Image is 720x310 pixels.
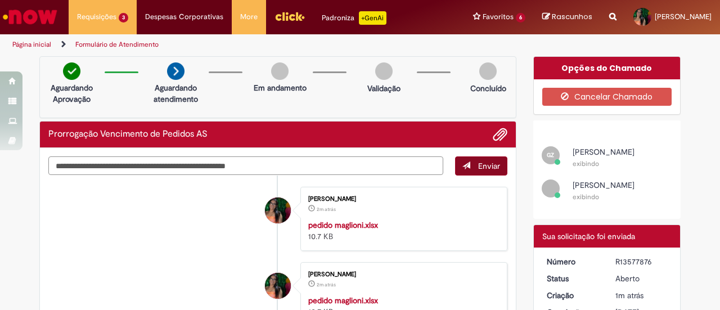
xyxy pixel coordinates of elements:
time: 29/09/2025 15:45:25 [615,290,643,300]
span: [PERSON_NAME] [573,180,634,190]
img: img-circle-grey.png [271,62,289,80]
small: exibindo [573,159,599,168]
div: Rafaela Silva De Souza [265,273,291,299]
div: [PERSON_NAME] [308,271,496,278]
time: 29/09/2025 15:44:37 [317,281,336,288]
a: Rascunhos [542,12,592,23]
a: pedido maglioni.xlsx [308,220,378,230]
span: Rascunhos [552,11,592,22]
img: arrow-next.png [167,62,184,80]
span: 2m atrás [317,206,336,213]
img: ServiceNow [1,6,59,28]
img: img-circle-grey.png [375,62,393,80]
img: img-circle-grey.png [479,62,497,80]
p: Aguardando atendimento [148,82,203,105]
span: 2m atrás [317,281,336,288]
div: 29/09/2025 15:45:25 [615,290,668,301]
span: 3 [119,13,128,23]
span: 1m atrás [615,290,643,300]
button: Adicionar anexos [493,127,507,142]
span: Enviar [478,161,500,171]
button: Enviar [455,156,507,176]
span: More [240,11,258,23]
span: Requisições [77,11,116,23]
time: 29/09/2025 15:44:40 [317,206,336,213]
span: Favoritos [483,11,514,23]
ul: Trilhas de página [8,34,471,55]
span: [PERSON_NAME] [573,147,634,157]
span: Despesas Corporativas [145,11,223,23]
small: exibindo [573,192,599,201]
span: 6 [516,13,525,23]
div: 10.7 KB [308,219,496,242]
p: Em andamento [254,82,307,93]
dt: Status [538,273,607,284]
p: +GenAi [359,11,386,25]
a: Formulário de Atendimento [75,40,159,49]
div: Aberto [615,273,668,284]
dt: Criação [538,290,607,301]
dt: Número [538,256,607,267]
h2: Prorrogação Vencimento de Pedidos AS Histórico de tíquete [48,129,208,140]
p: Validação [367,83,400,94]
div: Rafaela Silva De Souza [265,197,291,223]
div: R13577876 [615,256,668,267]
img: click_logo_yellow_360x200.png [274,8,305,25]
div: [PERSON_NAME] [308,196,496,203]
span: [PERSON_NAME] [655,12,712,21]
textarea: Digite sua mensagem aqui... [48,156,443,175]
button: Cancelar Chamado [542,88,672,106]
span: Sua solicitação foi enviada [542,231,635,241]
a: Página inicial [12,40,51,49]
img: check-circle-green.png [63,62,80,80]
span: GZ [547,151,554,159]
div: Opções do Chamado [534,57,681,79]
p: Aguardando Aprovação [44,82,99,105]
p: Concluído [470,83,506,94]
a: pedido maglioni.xlsx [308,295,378,305]
div: Padroniza [322,11,386,25]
